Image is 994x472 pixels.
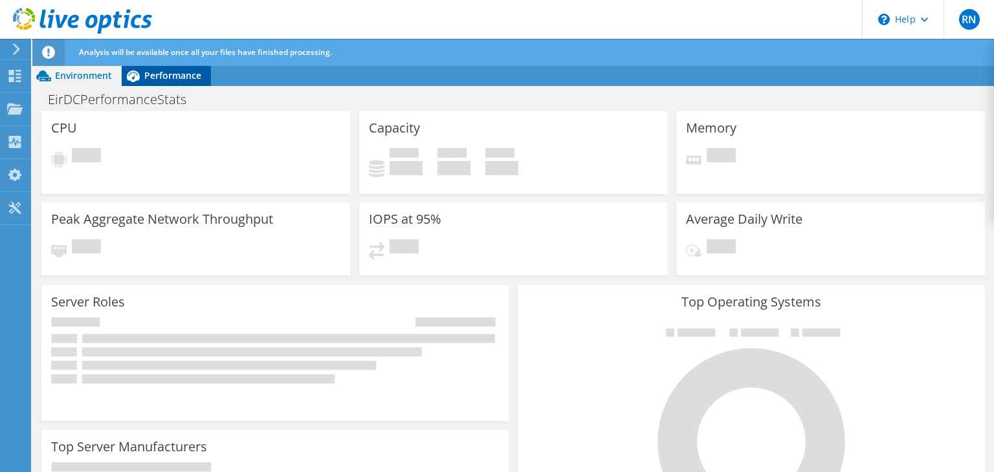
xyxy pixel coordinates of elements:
[369,121,420,135] h3: Capacity
[878,14,890,25] svg: \n
[51,440,207,454] h3: Top Server Manufacturers
[51,295,125,309] h3: Server Roles
[79,47,332,58] span: Analysis will be available once all your files have finished processing.
[485,161,518,175] h4: 0 GiB
[959,9,980,30] span: RN
[51,212,273,226] h3: Peak Aggregate Network Throughput
[437,148,467,161] span: Free
[527,295,975,309] h3: Top Operating Systems
[72,148,101,166] span: Pending
[72,239,101,257] span: Pending
[144,69,201,81] span: Performance
[369,212,441,226] h3: IOPS at 95%
[707,239,736,257] span: Pending
[686,212,802,226] h3: Average Daily Write
[51,121,77,135] h3: CPU
[707,148,736,166] span: Pending
[686,121,736,135] h3: Memory
[485,148,514,161] span: Total
[390,161,423,175] h4: 0 GiB
[390,239,419,257] span: Pending
[437,161,470,175] h4: 0 GiB
[55,69,112,81] span: Environment
[42,92,206,107] h1: EirDCPerformanceStats
[390,148,419,161] span: Used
